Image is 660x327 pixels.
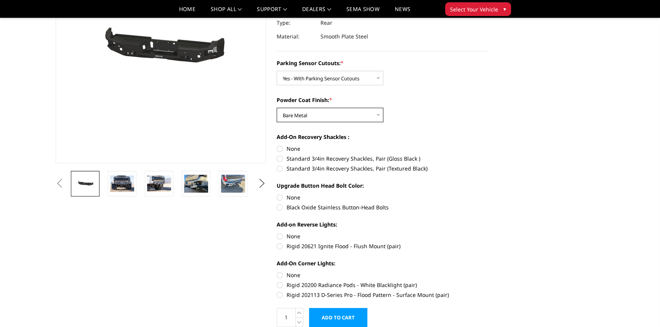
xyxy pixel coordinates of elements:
[277,30,315,43] dt: Material:
[277,259,487,267] label: Add-On Corner Lights:
[320,30,368,43] dd: Smooth Plate Steel
[503,5,506,13] span: ▾
[277,155,487,163] label: Standard 3/4in Recovery Shackles, Pair (Gloss Black )
[445,2,511,16] button: Select Your Vehicle
[309,308,367,327] input: Add to Cart
[277,145,487,153] label: None
[277,96,487,104] label: Powder Coat Finish:
[147,175,171,191] img: 2023-2025 Ford F250-350-450 - Freedom Series - Rear Bumper
[110,175,134,191] img: 2023-2025 Ford F250-350-450 - Freedom Series - Rear Bumper
[277,193,487,201] label: None
[257,6,287,18] a: Support
[277,242,487,250] label: Rigid 20621 Ignite Flood - Flush Mount (pair)
[277,271,487,279] label: None
[277,220,487,228] label: Add-on Reverse Lights:
[450,5,498,13] span: Select Your Vehicle
[622,290,660,327] iframe: Chat Widget
[277,133,487,141] label: Add-On Recovery Shackles :
[277,182,487,190] label: Upgrade Button Head Bolt Color:
[211,6,242,18] a: shop all
[395,6,410,18] a: News
[320,16,332,30] dd: Rear
[179,6,195,18] a: Home
[256,178,268,189] button: Next
[54,178,65,189] button: Previous
[277,281,487,289] label: Rigid 20200 Radiance Pods - White Blacklight (pair)
[277,203,487,211] label: Black Oxide Stainless Button-Head Bolts
[184,175,208,193] img: 2023-2025 Ford F250-350-450 - Freedom Series - Rear Bumper
[277,59,487,67] label: Parking Sensor Cutouts:
[221,175,245,193] img: 2023-2025 Ford F250-350-450 - Freedom Series - Rear Bumper
[277,16,315,30] dt: Type:
[302,6,331,18] a: Dealers
[277,164,487,172] label: Standard 3/4in Recovery Shackles, Pair (Textured Black)
[277,291,487,299] label: Rigid 202113 D-Series Pro - Flood Pattern - Surface Mount (pair)
[277,232,487,240] label: None
[346,6,380,18] a: SEMA Show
